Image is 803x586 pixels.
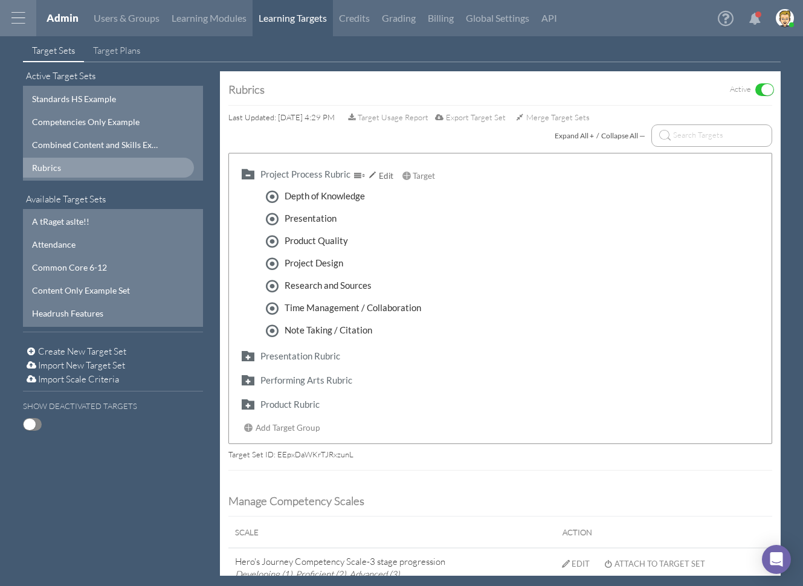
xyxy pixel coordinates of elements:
[601,129,645,142] div: Collapse All —
[285,212,337,225] div: Presentation
[598,555,711,572] button: Attach to Target Set
[358,111,428,124] span: Target Usage Report
[23,372,123,386] button: Import Scale Criteria
[32,284,162,297] div: Content Only Example Set
[431,111,509,124] button: Export Target Set
[23,358,129,372] button: Import New Target Set
[446,112,506,122] span: Export Target Set
[32,115,162,128] div: Competencies Only Example
[285,324,372,336] div: Note Taking / Citation
[228,83,265,96] div: Rubrics
[762,545,791,574] div: Open Intercom Messenger
[84,39,149,62] a: Target Plans
[511,111,593,124] button: Merge Target Sets
[285,234,348,247] div: Product Quality
[47,11,79,24] a: Admin
[572,559,590,568] div: Edit
[23,344,130,358] button: Create New Target Set
[260,374,352,387] div: Performing Arts Rubric
[32,261,162,274] div: Common Core 6-12
[285,301,421,314] div: Time Management / Collaboration
[93,45,140,56] span: Target Plans
[260,398,320,411] div: Product Rubric
[285,257,343,269] div: Project Design
[228,448,772,461] div: Target Set ID: EEpxDaWKrTJRxzunL
[563,527,592,537] span: Action
[23,402,137,411] h6: Show Deactivated Targets
[260,168,350,181] div: Project Process Rubric
[776,9,794,27] img: image
[32,307,162,320] div: Headrush Features
[366,170,393,182] div: Edit
[651,124,772,147] input: Search Targets
[32,92,162,105] div: Standards HS Example
[32,238,162,251] div: Attendance
[38,373,119,385] span: Import Scale Criteria
[260,350,340,362] div: Presentation Rubric
[285,190,365,202] div: Depth of Knowledge
[526,112,590,122] span: Merge Target Sets
[235,527,259,537] span: Scale
[556,555,596,572] button: Edit
[228,494,364,508] span: Manage Competency Scales
[38,359,125,371] span: Import New Target Set
[26,193,106,205] span: Available Target Sets
[722,83,755,96] label: Active
[285,279,372,292] div: Research and Sources
[38,346,126,357] span: Create New Target Set
[32,138,162,151] div: Combined Content and Skills Example Set
[596,129,599,142] span: /
[413,171,435,181] span: Target
[32,215,162,228] div: A tRaget aslte!!
[228,111,772,124] div: Last Updated: [DATE] 4:29 PM
[614,559,705,568] div: Attach to Target Set
[235,568,399,580] em: Developing (1), Proficient (2), Advanced (3)
[32,45,75,56] span: Target Sets
[256,423,320,433] span: Add Target Group
[24,419,36,430] span: OFF
[32,161,162,174] div: Rubrics
[26,70,95,82] span: Active Target Sets
[555,129,594,142] div: Expand All +
[761,84,773,95] span: ON
[23,39,84,62] a: Target Sets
